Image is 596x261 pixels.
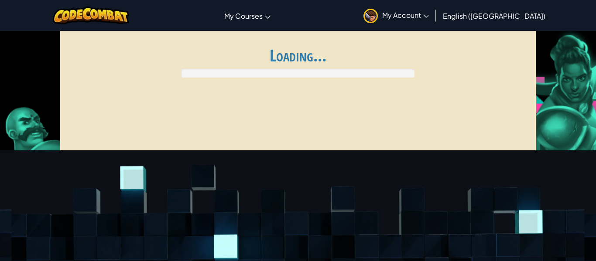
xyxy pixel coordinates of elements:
[224,11,263,20] span: My Courses
[363,9,378,23] img: avatar
[438,4,550,27] a: English ([GEOGRAPHIC_DATA])
[359,2,433,29] a: My Account
[53,7,129,24] img: CodeCombat logo
[443,11,545,20] span: English ([GEOGRAPHIC_DATA])
[65,46,531,64] h1: Loading...
[220,4,275,27] a: My Courses
[382,10,429,20] span: My Account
